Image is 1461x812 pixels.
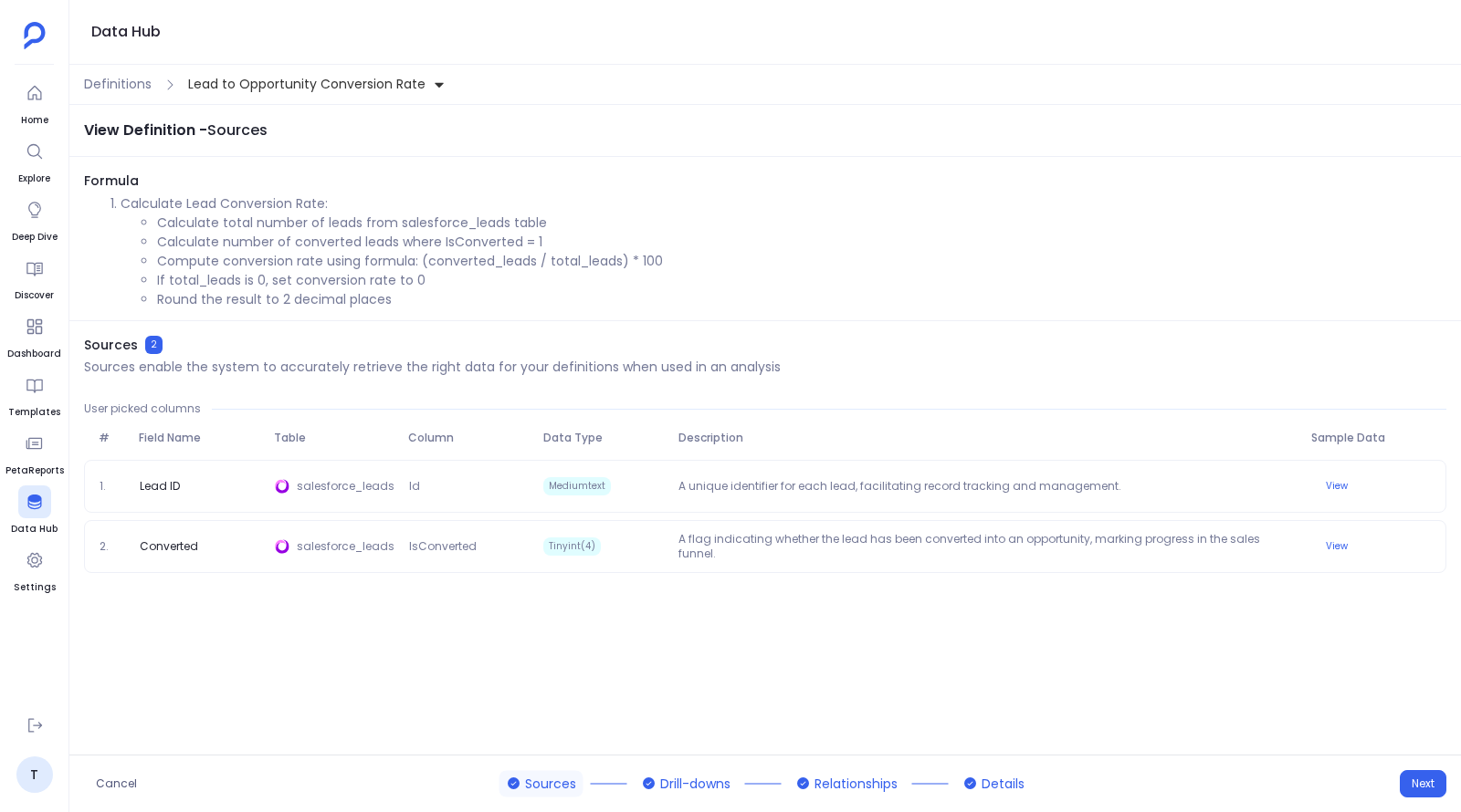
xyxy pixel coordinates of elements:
p: A flag indicating whether the lead has been converted into an opportunity, marking progress in th... [671,532,1304,561]
button: Details [956,770,1032,796]
button: Relationships [789,770,905,796]
p: A unique identifier for each lead, facilitating record tracking and management. [671,479,1304,494]
span: Discover [15,288,54,303]
span: Deep Dive [12,230,58,245]
li: If total_leads is 0, set conversion rate to 0 [157,271,1446,290]
span: salesforce_leads [297,539,394,554]
span: PetaReports [5,463,64,478]
a: Dashboard [7,310,61,361]
span: Templates [8,405,60,420]
a: Explore [18,135,51,186]
span: Definitions [84,75,152,94]
span: Tinyint(4) [543,537,601,556]
li: Calculate number of converted leads where IsConverted = 1 [157,233,1446,252]
span: Id [402,479,536,494]
span: Data Type [536,431,671,445]
a: Templates [8,369,60,420]
span: Details [982,774,1025,793]
span: Home [18,113,51,128]
span: Lead ID [132,479,187,494]
button: Drill-downs [635,770,738,796]
p: Sources enable the system to accurately retrieve the right data for your definitions when used in... [84,358,781,376]
span: Sample Data [1304,431,1439,445]
button: Lead to Opportunity Conversion Rate [184,69,449,99]
h1: Data Hub [91,19,161,45]
button: View [1315,475,1359,497]
span: User picked columns [84,401,201,416]
span: Explore [18,172,51,186]
span: 2. [92,539,132,554]
button: Sources [499,770,583,796]
li: Round the result to 2 decimal places [157,290,1446,309]
span: salesforce_leads [297,479,394,494]
span: Converted [132,539,205,554]
span: IsConverted [402,539,536,554]
a: Data Hub [11,485,58,536]
span: Drill-downs [660,774,730,793]
span: Table [267,431,402,445]
span: Data Hub [11,522,58,536]
a: Discover [15,252,54,303]
span: Sources [84,336,138,354]
span: Dashboard [7,347,61,361]
li: Calculate total number of leads from salesforce_leads table [157,213,1446,233]
li: Calculate Lead Conversion Rate: [121,194,1446,309]
span: Lead to Opportunity Conversion Rate [188,75,426,94]
li: Compute conversion rate using formula: (converted_leads / total_leads) * 100 [157,252,1446,271]
a: Settings [14,544,56,595]
span: View Definition - [84,120,207,141]
span: 2 [145,336,163,354]
a: Home [18,77,51,128]
img: petavue logo [24,22,46,49]
span: Sources [207,120,268,141]
button: Cancel [84,770,149,797]
button: Next [1400,770,1446,797]
span: Relationships [815,774,898,793]
span: Mediumtext [543,477,611,495]
button: View [1315,536,1359,557]
a: Deep Dive [12,193,58,245]
span: 1. [92,479,132,494]
a: T [16,756,53,793]
span: Formula [84,172,1446,191]
span: # [91,431,131,445]
span: Field Name [131,431,267,445]
span: Description [671,431,1305,445]
span: Settings [14,580,56,595]
a: PetaReports [5,427,64,478]
span: Sources [525,774,576,793]
span: Column [401,431,536,445]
